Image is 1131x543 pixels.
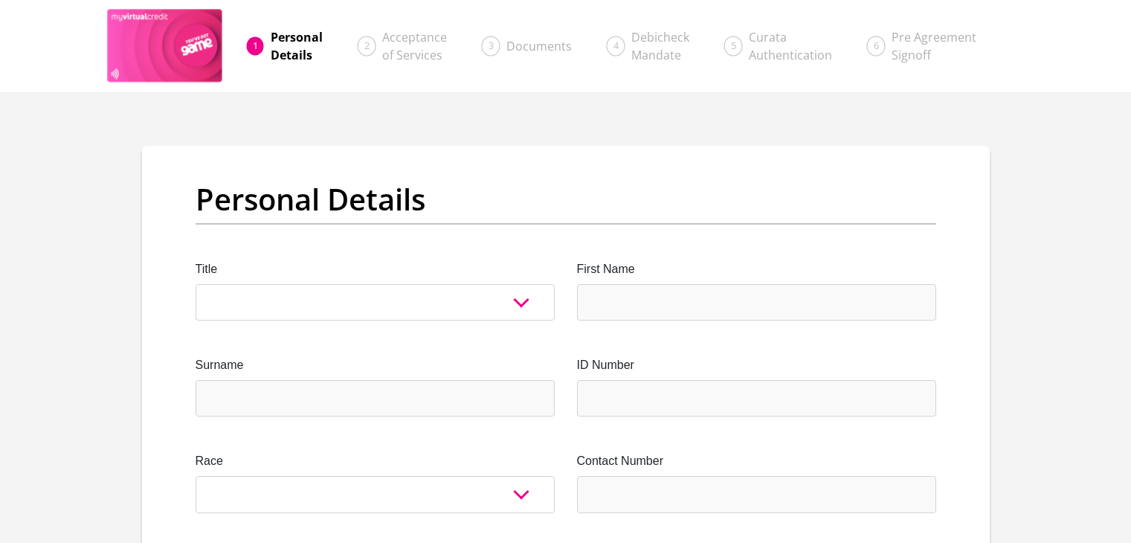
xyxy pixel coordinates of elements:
img: game logo [107,9,224,83]
label: Surname [196,356,555,374]
span: Pre Agreement Signoff [892,29,976,63]
input: Surname [196,380,555,417]
span: Debicheck Mandate [631,29,689,63]
a: Pre AgreementSignoff [880,22,988,70]
a: Acceptanceof Services [370,22,459,70]
span: Documents [506,38,572,54]
a: Documents [494,31,584,61]
a: DebicheckMandate [619,22,701,70]
label: ID Number [577,356,936,374]
span: Personal Details [271,29,323,63]
span: Acceptance of Services [382,29,447,63]
label: Race [196,452,555,470]
label: Title [196,260,555,278]
label: First Name [577,260,936,278]
label: Contact Number [577,452,936,470]
input: Contact Number [577,476,936,513]
a: CurataAuthentication [737,22,844,70]
span: Curata Authentication [749,29,832,63]
input: ID Number [577,380,936,417]
a: PersonalDetails [259,22,335,70]
h2: Personal Details [196,181,936,217]
input: First Name [577,284,936,321]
